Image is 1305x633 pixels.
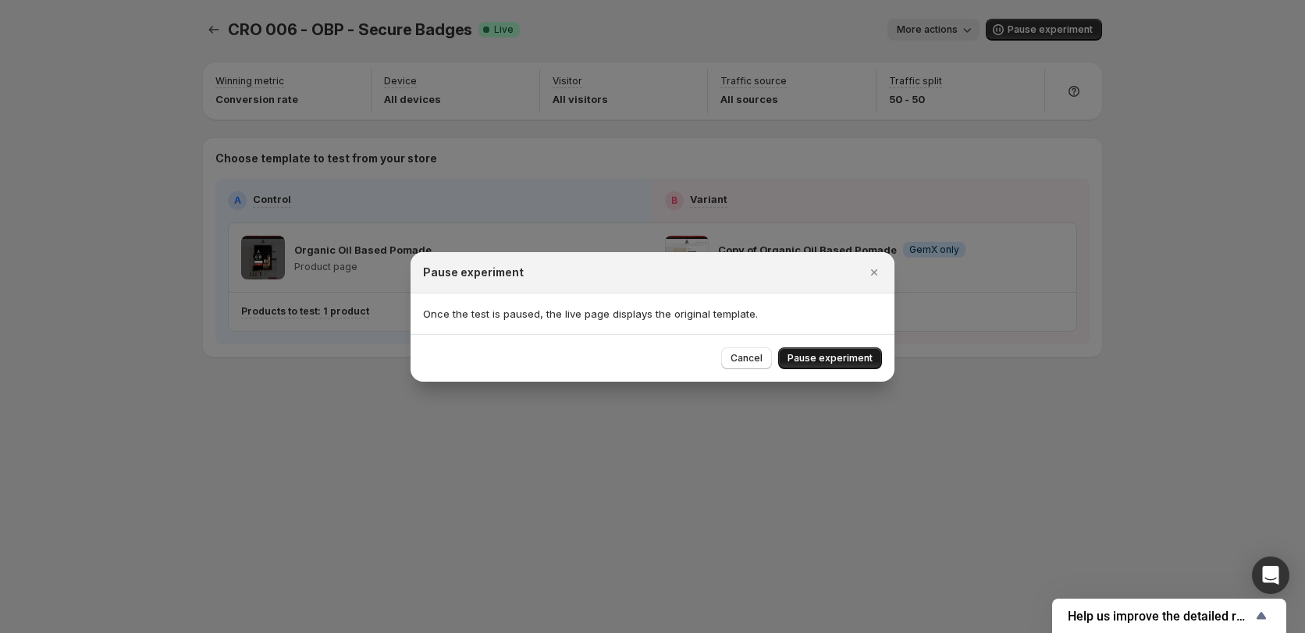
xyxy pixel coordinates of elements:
[423,265,524,280] h2: Pause experiment
[788,352,873,365] span: Pause experiment
[778,347,882,369] button: Pause experiment
[731,352,763,365] span: Cancel
[423,306,882,322] p: Once the test is paused, the live page displays the original template.
[1068,606,1271,625] button: Show survey - Help us improve the detailed report for A/B campaigns
[863,261,885,283] button: Close
[1252,557,1289,594] div: Open Intercom Messenger
[1068,609,1252,624] span: Help us improve the detailed report for A/B campaigns
[721,347,772,369] button: Cancel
